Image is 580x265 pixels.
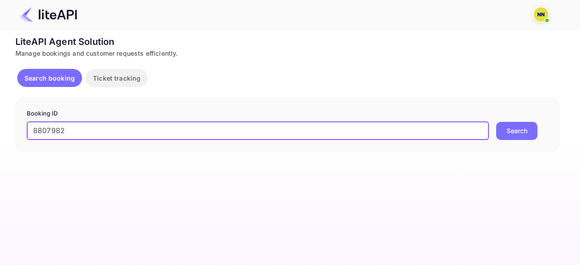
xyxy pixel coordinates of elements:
p: Search booking [24,73,75,83]
input: Enter Booking ID (e.g., 63782194) [27,122,489,140]
div: LiteAPI Agent Solution [15,35,559,48]
div: Manage bookings and customer requests efficiently. [15,48,559,58]
img: LiteAPI Logo [20,7,77,22]
p: Booking ID [27,109,548,118]
button: Search [496,122,537,140]
p: Ticket tracking [93,73,140,83]
img: N/A N/A [534,7,548,22]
